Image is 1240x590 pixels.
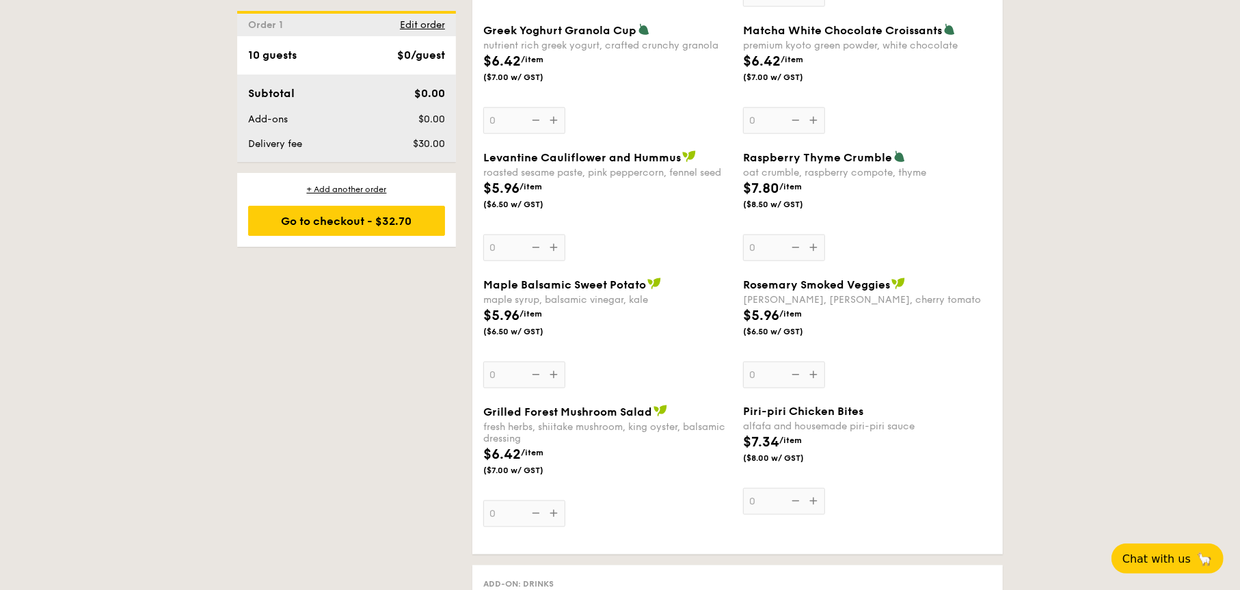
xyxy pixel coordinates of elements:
img: icon-vegetarian.fe4039eb.svg [943,23,956,36]
span: /item [521,55,543,64]
span: $7.34 [743,434,779,451]
img: icon-vegan.f8ff3823.svg [891,278,905,290]
span: Order 1 [248,19,288,31]
img: icon-vegan.f8ff3823.svg [647,278,661,290]
span: Delivery fee [248,138,302,150]
span: $6.42 [743,53,781,70]
div: + Add another order [248,184,445,195]
div: premium kyoto green powder, white chocolate [743,40,992,51]
span: Matcha White Chocolate Croissants [743,24,942,37]
div: maple syrup, balsamic vinegar, kale [483,294,732,306]
span: ($6.50 w/ GST) [483,326,576,337]
span: Add-ons [248,113,288,125]
span: Add-on: Drinks [483,579,554,589]
span: Piri-piri Chicken Bites [743,405,863,418]
span: ($6.50 w/ GST) [483,199,576,210]
span: $6.42 [483,53,521,70]
span: $0.00 [418,113,445,125]
span: /item [521,448,543,457]
span: ($6.50 w/ GST) [743,326,836,337]
span: $7.80 [743,180,779,197]
span: $0.00 [414,87,445,100]
span: /item [520,182,542,191]
span: ($7.00 w/ GST) [483,465,576,476]
span: ($7.00 w/ GST) [483,72,576,83]
button: Chat with us🦙 [1111,544,1224,574]
span: $6.42 [483,446,521,463]
span: Grilled Forest Mushroom Salad [483,405,652,418]
span: /item [779,435,802,445]
div: nutrient rich greek yogurt, crafted crunchy granola [483,40,732,51]
span: $5.96 [483,308,520,324]
span: Rosemary Smoked Veggies [743,278,890,291]
img: icon-vegetarian.fe4039eb.svg [638,23,650,36]
span: Raspberry Thyme Crumble [743,151,892,164]
span: $30.00 [413,138,445,150]
span: $5.96 [483,180,520,197]
span: /item [779,182,802,191]
div: alfafa and housemade piri-piri sauce [743,420,992,432]
span: /item [520,309,542,319]
span: ($8.50 w/ GST) [743,199,836,210]
div: oat crumble, raspberry compote, thyme [743,167,992,178]
span: Subtotal [248,87,295,100]
div: 10 guests [248,47,297,64]
div: fresh herbs, shiitake mushroom, king oyster, balsamic dressing [483,421,732,444]
span: Levantine Cauliflower and Hummus [483,151,681,164]
span: /item [779,309,802,319]
span: 🦙 [1196,551,1213,567]
span: Greek Yoghurt Granola Cup [483,24,636,37]
div: $0/guest [397,47,445,64]
span: Chat with us [1122,552,1191,565]
span: ($8.00 w/ GST) [743,453,836,464]
img: icon-vegan.f8ff3823.svg [682,150,696,163]
div: roasted sesame paste, pink peppercorn, fennel seed [483,167,732,178]
div: [PERSON_NAME], [PERSON_NAME], cherry tomato [743,294,992,306]
div: Go to checkout - $32.70 [248,206,445,236]
span: Maple Balsamic Sweet Potato [483,278,646,291]
img: icon-vegetarian.fe4039eb.svg [893,150,906,163]
span: /item [781,55,803,64]
span: $5.96 [743,308,779,324]
span: ($7.00 w/ GST) [743,72,836,83]
img: icon-vegan.f8ff3823.svg [653,405,667,417]
span: Edit order [400,19,445,31]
